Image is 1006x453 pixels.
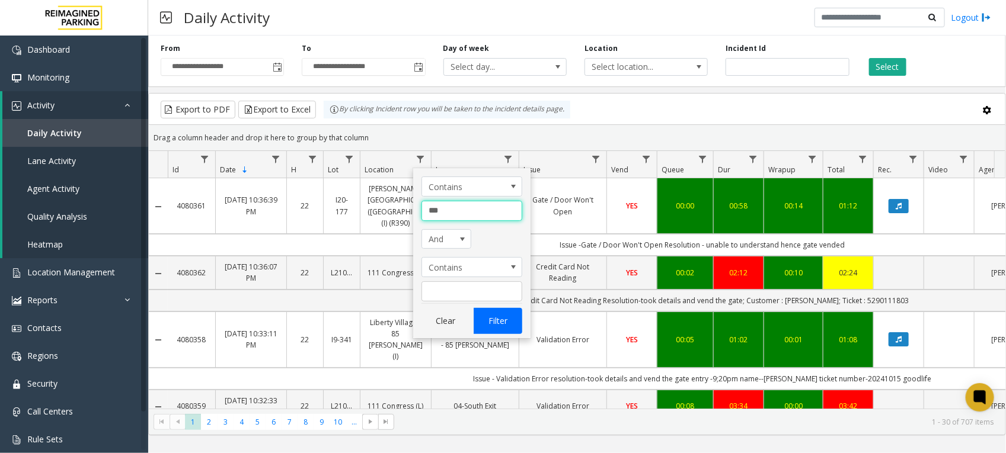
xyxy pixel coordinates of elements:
[831,334,866,345] div: 01:08
[27,406,73,417] span: Call Centers
[160,3,172,32] img: pageIcon
[324,101,570,118] div: By clicking Incident row you will be taken to the incident details page.
[368,317,424,362] a: Liberty Village - 85 [PERSON_NAME] (I)
[368,400,424,412] a: 111 Congress (L)
[626,335,638,345] span: YES
[831,200,866,211] div: 01:12
[665,267,706,278] a: 00:02
[771,400,816,412] a: 00:00
[878,165,892,175] span: Rec.
[12,296,21,306] img: 'icon'
[197,151,213,167] a: Id Filter Menu
[368,183,424,229] a: [PERSON_NAME][GEOGRAPHIC_DATA] ([GEOGRAPHIC_DATA]) (I) (R390)
[266,414,282,430] span: Page 6
[771,334,816,345] a: 00:01
[12,352,21,361] img: 'icon'
[614,334,650,345] a: YES
[12,101,21,111] img: 'icon'
[27,127,82,139] span: Daily Activity
[869,58,906,76] button: Select
[346,414,362,430] span: Page 11
[366,417,375,426] span: Go to the next page
[436,165,452,175] span: Lane
[523,165,541,175] span: Issue
[302,43,311,54] label: To
[721,267,756,278] div: 02:12
[588,151,604,167] a: Issue Filter Menu
[500,151,516,167] a: Lane Filter Menu
[771,200,816,211] a: 00:14
[201,414,217,430] span: Page 2
[314,414,330,430] span: Page 9
[626,401,638,411] span: YES
[2,119,148,147] a: Daily Activity
[718,165,730,175] span: Dur
[27,44,70,55] span: Dashboard
[365,165,394,175] span: Location
[614,200,650,211] a: YES
[27,378,58,389] span: Security
[665,400,706,412] a: 00:08
[421,257,522,277] span: Location Filter Operators
[12,324,21,333] img: 'icon'
[27,266,115,278] span: Location Management
[382,417,391,426] span: Go to the last page
[362,414,378,430] span: Go to the next page
[443,43,490,54] label: Day of week
[328,165,338,175] span: Lot
[294,267,316,278] a: 22
[218,414,234,430] span: Page 3
[368,267,424,278] a: 111 Congress (L)
[12,268,21,278] img: 'icon'
[12,407,21,417] img: 'icon'
[721,334,756,345] div: 01:02
[979,165,998,175] span: Agent
[27,294,58,306] span: Reports
[695,151,711,167] a: Queue Filter Menu
[161,101,235,118] button: Export to PDF
[721,200,756,211] a: 00:58
[12,435,21,445] img: 'icon'
[223,194,279,217] a: [DATE] 10:36:39 PM
[439,328,512,351] a: [GEOGRAPHIC_DATA] - 85 [PERSON_NAME]
[161,43,180,54] label: From
[27,99,55,111] span: Activity
[238,101,316,118] button: Export to Excel
[294,200,316,211] a: 22
[768,165,796,175] span: Wrapup
[665,200,706,211] div: 00:00
[421,176,522,197] span: Location Filter Operators
[12,46,21,55] img: 'icon'
[526,334,599,345] a: Validation Error
[2,175,148,203] a: Agent Activity
[294,400,316,412] a: 22
[771,267,816,278] a: 00:10
[831,400,866,412] a: 03:42
[422,230,461,249] span: And
[149,402,168,412] a: Collapse Details
[149,127,1005,148] div: Drag a column header and drop it here to group by that column
[331,334,353,345] a: I9-341
[665,334,706,345] a: 00:05
[331,194,353,217] a: I20-177
[2,147,148,175] a: Lane Activity
[421,281,522,301] input: Location Filter
[149,202,168,211] a: Collapse Details
[626,201,638,211] span: YES
[662,165,684,175] span: Queue
[721,400,756,412] div: 03:34
[27,72,69,83] span: Monitoring
[412,59,425,75] span: Toggle popup
[240,165,250,175] span: Sortable
[401,417,994,427] kendo-pager-info: 1 - 30 of 707 items
[149,269,168,278] a: Collapse Details
[341,151,357,167] a: Lot Filter Menu
[421,229,471,249] span: Location Filter Logic
[330,105,339,114] img: infoIcon.svg
[27,433,63,445] span: Rule Sets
